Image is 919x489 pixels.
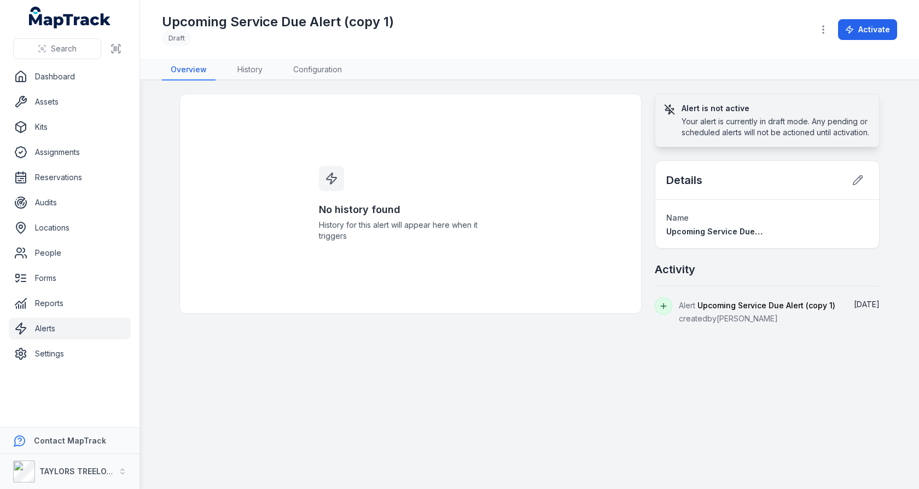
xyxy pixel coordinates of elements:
button: Search [13,38,101,59]
a: Assets [9,91,131,113]
a: People [9,242,131,264]
a: Kits [9,116,131,138]
a: Locations [9,217,131,239]
a: Assignments [9,141,131,163]
span: Upcoming Service Due Alert (copy 1) [666,227,807,236]
a: Settings [9,343,131,365]
a: Configuration [284,60,351,80]
strong: TAYLORS TREELOPPING [39,467,131,476]
a: Overview [162,60,216,80]
h2: Details [666,172,702,188]
a: Reports [9,292,131,314]
a: Forms [9,267,131,289]
a: Audits [9,192,131,214]
div: Your alert is currently in draft mode. Any pending or scheduled alerts will not be actioned until... [682,116,870,138]
strong: Contact MapTrack [34,436,106,445]
div: Draft [162,31,191,46]
button: Activate [838,19,897,40]
a: History [229,60,271,80]
span: History for this alert will appear here when it triggers [319,220,503,241]
span: Upcoming Service Due Alert (copy 1) [697,301,835,310]
h3: No history found [319,202,503,217]
a: Alerts [9,318,131,340]
a: Dashboard [9,66,131,88]
span: Search [51,43,77,54]
h3: Alert is not active [682,103,870,114]
h2: Activity [655,262,695,277]
h1: Upcoming Service Due Alert (copy 1) [162,13,394,31]
a: Reservations [9,166,131,188]
a: MapTrack [29,7,111,28]
span: [DATE] [854,300,880,309]
span: Name [666,213,689,222]
span: Alert created by [PERSON_NAME] [679,301,835,323]
time: 28/08/2025, 3:08:37 pm [854,300,880,309]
